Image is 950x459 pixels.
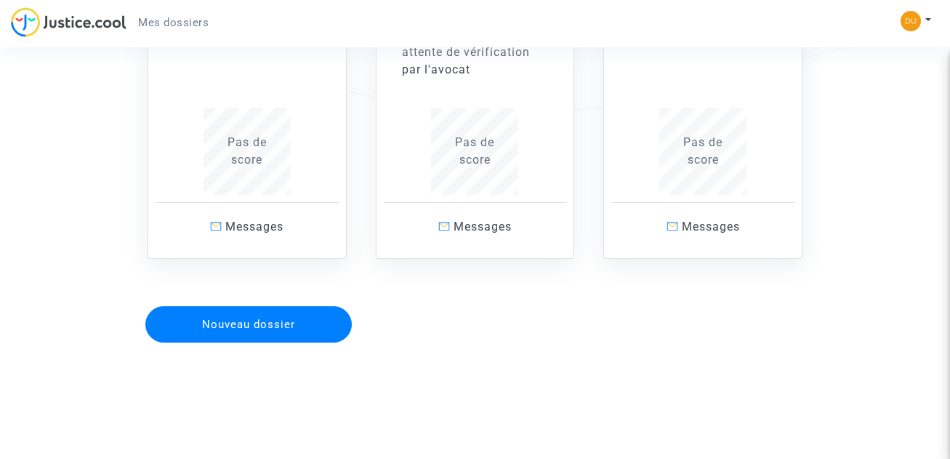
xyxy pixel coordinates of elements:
[156,202,339,251] a: Messages
[682,220,740,234] span: Messages
[611,202,794,251] a: Messages
[138,16,209,29] span: Mes dossiers
[454,220,512,234] span: Messages
[225,220,283,234] span: Messages
[384,202,567,251] a: Messages
[455,135,494,167] span: Pas de score
[145,306,352,343] button: Nouveau dossier
[901,11,921,31] img: 4a030636b2393743c0a2c6d4a2fb6fb4
[402,26,549,79] div: Dossier complet en attente de vérification par l'avocat
[126,12,220,33] a: Mes dossiers
[683,135,722,167] span: Pas de score
[144,297,353,311] a: Nouveau dossier
[228,135,267,167] span: Pas de score
[11,7,126,37] img: jc-logo.svg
